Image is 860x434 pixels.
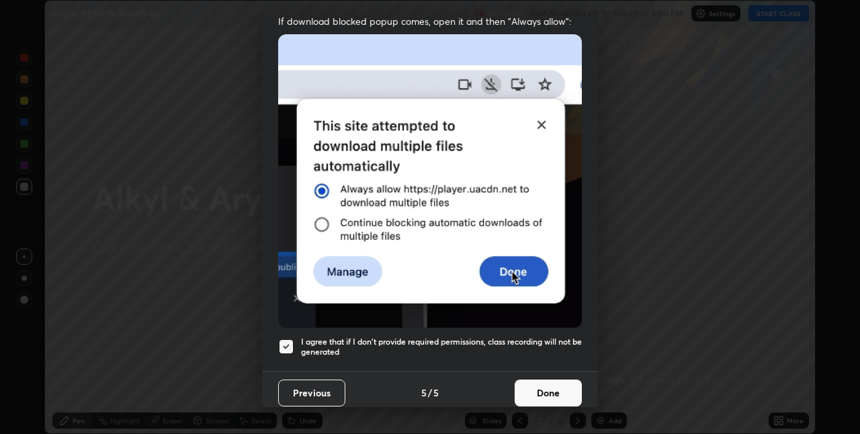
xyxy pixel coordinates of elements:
[421,386,427,400] h4: 5
[515,380,582,406] button: Done
[278,34,582,328] img: downloads-permission-blocked.gif
[278,15,582,28] span: If download blocked popup comes, open it and then "Always allow":
[428,386,432,400] h4: /
[433,386,439,400] h4: 5
[301,337,582,357] h5: I agree that if I don't provide required permissions, class recording will not be generated
[278,380,345,406] button: Previous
